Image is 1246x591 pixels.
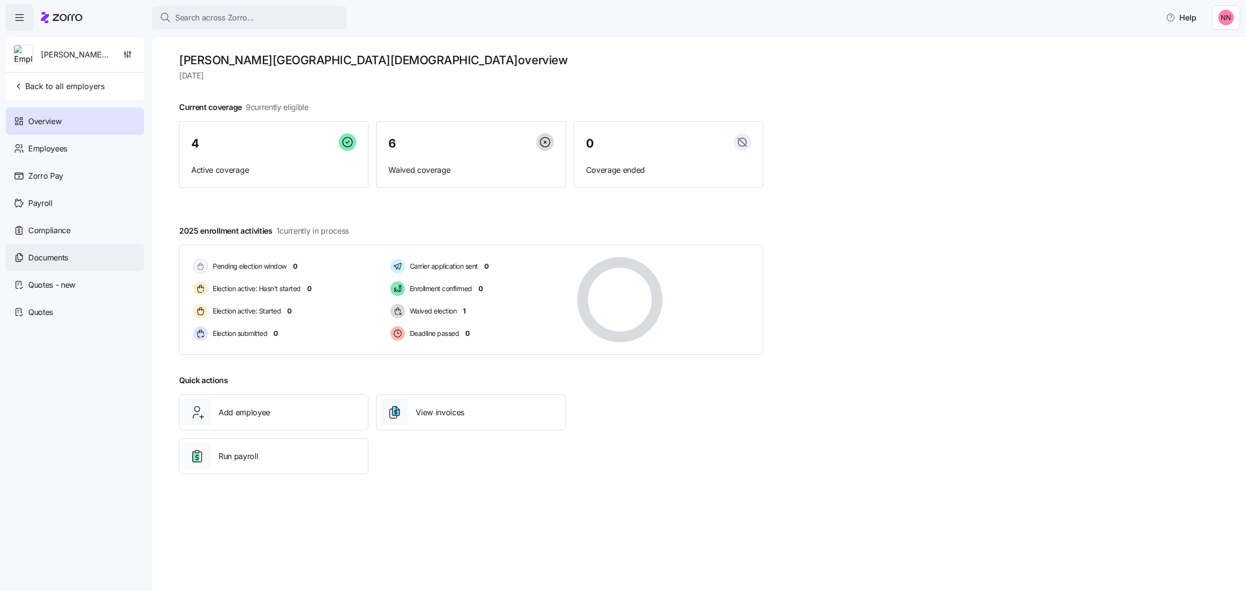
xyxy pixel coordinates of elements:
button: Help [1158,8,1204,27]
a: Zorro Pay [6,162,144,189]
span: Active coverage [191,164,356,176]
button: Search across Zorro... [152,6,347,29]
span: 0 [287,306,292,316]
a: Compliance [6,217,144,244]
span: Overview [28,115,61,128]
span: Documents [28,252,68,264]
span: Election active: Hasn't started [210,284,301,294]
img: 37cb906d10cb440dd1cb011682786431 [1218,10,1234,25]
span: Compliance [28,224,71,237]
a: Payroll [6,189,144,217]
span: 0 [586,138,594,149]
span: Quotes [28,306,53,318]
span: Coverage ended [586,164,751,176]
span: Run payroll [219,450,258,462]
span: 1 [463,306,466,316]
a: Quotes - new [6,271,144,298]
span: Pending election window [210,261,287,271]
span: Zorro Pay [28,170,63,182]
span: 1 currently in process [276,225,349,237]
h1: [PERSON_NAME][GEOGRAPHIC_DATA][DEMOGRAPHIC_DATA] overview [179,53,763,68]
span: 4 [191,138,199,149]
button: Back to all employers [10,76,109,96]
a: Documents [6,244,144,271]
span: 0 [293,261,297,271]
span: Waived coverage [388,164,553,176]
span: [DATE] [179,70,763,82]
a: Quotes [6,298,144,326]
span: Help [1166,12,1196,23]
a: Employees [6,135,144,162]
span: Employees [28,143,67,155]
span: Enrollment confirmed [407,284,472,294]
span: Payroll [28,197,53,209]
span: Quotes - new [28,279,75,291]
span: Waived election [407,306,457,316]
span: Current coverage [179,101,309,113]
span: Deadline passed [407,329,459,338]
span: Add employee [219,406,270,419]
span: Carrier application sent [407,261,478,271]
span: Election active: Started [210,306,281,316]
span: [PERSON_NAME][GEOGRAPHIC_DATA][DEMOGRAPHIC_DATA] [41,49,111,61]
span: Election submitted [210,329,267,338]
a: Overview [6,108,144,135]
span: 0 [478,284,483,294]
span: Quick actions [179,374,228,387]
span: 6 [388,138,396,149]
span: View invoices [416,406,464,419]
span: 0 [484,261,489,271]
span: Search across Zorro... [175,12,254,24]
img: Employer logo [14,45,33,65]
span: 0 [465,329,470,338]
span: 9 currently eligible [246,101,309,113]
span: 0 [307,284,311,294]
span: 2025 enrollment activities [179,225,349,237]
span: 0 [274,329,278,338]
span: Back to all employers [14,80,105,92]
